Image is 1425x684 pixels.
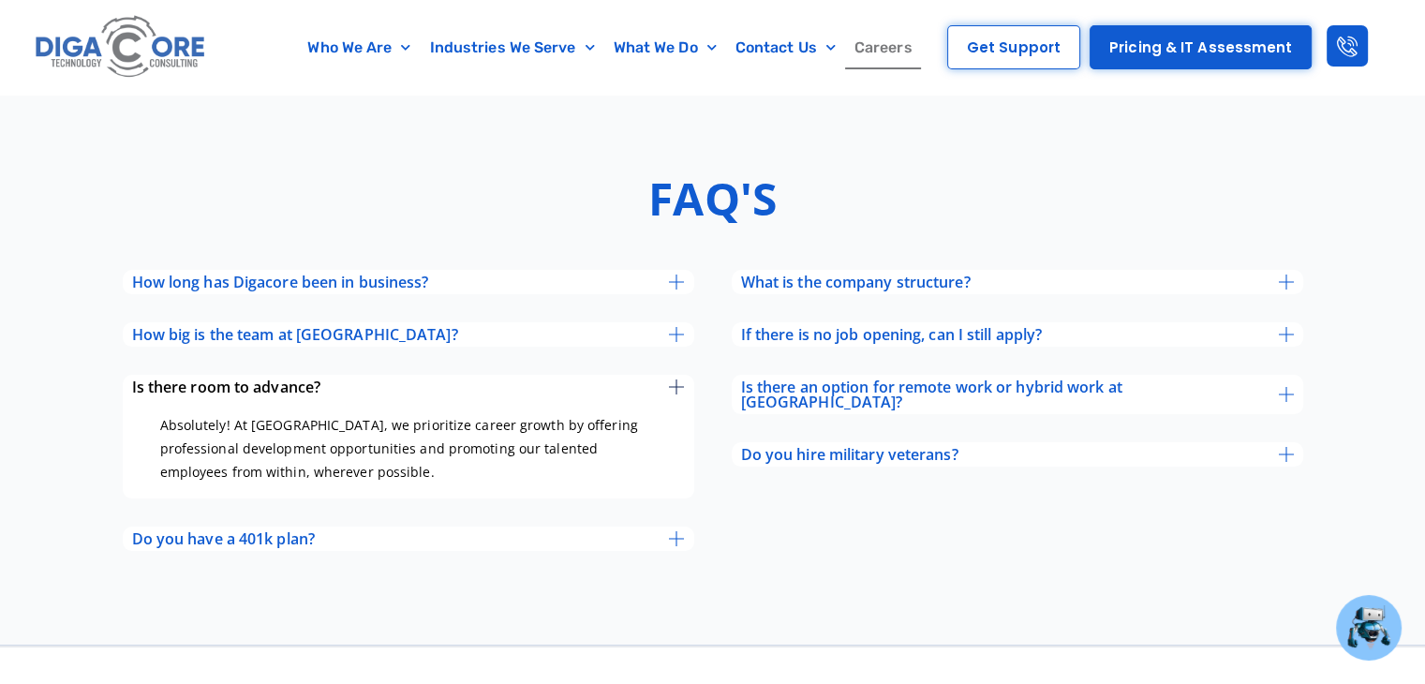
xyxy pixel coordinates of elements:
[741,327,1043,342] span: If there is no job opening, can I still apply?
[604,26,726,69] a: What We Do
[132,327,458,342] span: How big is the team at [GEOGRAPHIC_DATA]?
[648,165,777,232] h2: FAQ's
[741,275,971,290] span: What is the company structure?
[845,26,922,69] a: Careers
[726,26,845,69] a: Contact Us
[132,275,429,290] span: How long has Digacore been in business?
[160,413,657,484] p: Absolutely! At [GEOGRAPHIC_DATA], we prioritize career growth by offering professional developmen...
[286,26,934,69] nav: Menu
[31,9,211,85] img: Digacore logo 1
[741,379,1279,409] span: Is there an option for remote work or hybrid work at [GEOGRAPHIC_DATA]?
[132,531,315,546] span: Do you have a 401k plan?
[947,25,1080,69] a: Get Support
[421,26,604,69] a: Industries We Serve
[298,26,420,69] a: Who We Are
[1109,40,1292,54] span: Pricing & IT Assessment
[1090,25,1312,69] a: Pricing & IT Assessment
[967,40,1061,54] span: Get Support
[741,447,958,462] span: Do you hire military veterans?
[132,379,321,394] span: Is there room to advance?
